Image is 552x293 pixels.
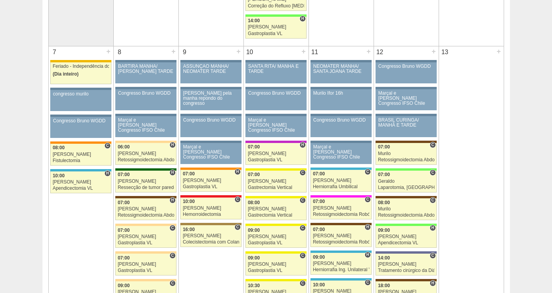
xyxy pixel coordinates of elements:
div: 9 [179,46,191,58]
span: Consultório [235,224,240,230]
a: Congresso Bruno WGDD [115,89,176,110]
div: Key: Brasil [376,224,436,226]
div: [PERSON_NAME] [378,262,434,267]
div: Key: Santa Joana [376,196,436,198]
div: NEOMATER MANHÃ/ SANTA JOANA TARDE [313,64,369,74]
div: Key: Santa Joana [376,141,436,143]
div: [PERSON_NAME] [183,233,239,238]
a: C 07:00 Murilo Retossigmoidectomia Abdominal VL [376,143,436,165]
div: Ressecção de tumor parede abdominal pélvica [118,185,174,190]
span: Consultório [430,252,436,259]
a: BARTIRA MANHÃ/ [PERSON_NAME] TARDE [115,62,176,83]
a: H 06:00 [PERSON_NAME] Retossigmoidectomia Abdominal VL [115,143,176,165]
div: congresso murilo [53,92,109,97]
div: [PERSON_NAME] pela manha repondo do congresso [183,91,239,106]
div: Key: Aviso [310,114,371,116]
div: Key: Vila Nova Star [376,251,436,254]
span: Consultório [169,280,175,286]
div: [PERSON_NAME] [378,234,434,239]
span: 06:00 [118,144,130,150]
span: Hospital [104,170,110,177]
a: C 16:00 [PERSON_NAME] Colecistectomia com Colangiografia VL [180,225,241,247]
div: [PERSON_NAME] [53,152,109,157]
div: Congresso Bruno WGDD [53,118,109,124]
a: H 07:00 [PERSON_NAME] Retossigmoidectomia Abdominal VL [115,198,176,220]
div: Key: Neomater [310,168,371,170]
span: 10:00 [313,282,325,288]
div: [PERSON_NAME] [183,206,239,211]
div: [PERSON_NAME] [313,233,369,238]
a: H 10:00 [PERSON_NAME] Apendicectomia VL [50,171,111,193]
span: 09:00 [248,228,260,233]
div: + [170,46,177,56]
a: Congresso Bruno WGDD [180,116,241,137]
div: [PERSON_NAME] [248,207,304,212]
span: 07:00 [183,171,195,177]
div: Congresso Bruno WGDD [378,64,434,69]
div: Gastroplastia VL [248,31,304,36]
div: [PERSON_NAME] [313,178,369,183]
div: [PERSON_NAME] [248,25,304,30]
div: BARTIRA MANHÃ/ [PERSON_NAME] TARDE [118,64,174,74]
span: 09:00 [313,254,325,260]
div: [PERSON_NAME] [118,151,174,156]
div: Key: Feriado [50,60,111,62]
span: 09:00 [248,255,260,261]
div: Key: Neomater [310,278,371,281]
span: Hospital [300,142,305,148]
span: 07:00 [118,172,130,177]
span: Consultório [300,280,305,286]
div: + [300,46,307,56]
div: + [430,46,437,56]
div: Apendicectomia VL [378,240,434,245]
span: Consultório [300,197,305,203]
div: Retossigmoidectomia Robótica [313,240,369,245]
div: Marçal e [PERSON_NAME] Congresso IFSO Chile [183,145,239,160]
a: Marçal e [PERSON_NAME] Congresso IFSO Chile [376,89,436,110]
a: C 07:00 [PERSON_NAME] Gastroplastia VL [115,226,176,248]
span: 07:00 [118,255,130,261]
a: C 07:00 [PERSON_NAME] Retossigmoidectomia Robótica [310,198,371,219]
span: Consultório [430,142,436,148]
span: 07:00 [118,228,130,233]
span: Hospital [169,142,175,148]
div: Key: Aviso [180,60,241,62]
a: C 08:00 [PERSON_NAME] Fistulectomia [50,144,111,166]
span: Consultório [430,169,436,176]
div: Herniorrafia Umbilical [313,184,369,189]
div: Key: Aviso [180,87,241,89]
span: 07:00 [378,144,390,150]
a: ASSUNÇÃO MANHÃ/ NEOMATER TARDE [180,62,241,83]
div: Key: Aviso [310,60,371,62]
div: Key: Aviso [245,60,306,62]
div: + [496,46,502,56]
a: [PERSON_NAME] pela manha repondo do congresso [180,89,241,110]
span: 09:00 [378,228,390,233]
span: 16:00 [183,227,195,232]
a: C 14:00 [PERSON_NAME] Tratamento cirúrgico da Diástase do reto abdomem [376,254,436,275]
span: Consultório [300,169,305,176]
span: Consultório [169,225,175,231]
a: congresso murilo [50,90,111,111]
span: 18:00 [378,283,390,288]
span: 10:00 [53,173,65,178]
div: 12 [374,46,386,58]
div: Murilo [378,151,434,156]
span: Consultório [430,197,436,203]
div: [PERSON_NAME] [248,262,304,267]
a: C 08:00 Murilo Retossigmoidectomia Abdominal VL [376,198,436,220]
a: BRASIL CURINGA/ MANHÃ E TARDE [376,116,436,137]
div: Key: Santa Joana [115,196,176,198]
div: 13 [439,46,451,58]
span: 07:00 [248,144,260,150]
div: Key: Santa Maria [115,168,176,171]
div: [PERSON_NAME] [248,179,304,184]
span: 08:00 [248,200,260,205]
a: C 07:00 [PERSON_NAME] Gastrectomia Vertical [245,171,306,192]
span: Consultório [300,225,305,231]
div: Congresso Bruno WGDD [183,118,239,123]
div: [PERSON_NAME] [183,178,239,183]
div: Key: Santa Joana [376,279,436,281]
div: [PERSON_NAME] [118,179,174,184]
div: [PERSON_NAME] [313,261,369,266]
